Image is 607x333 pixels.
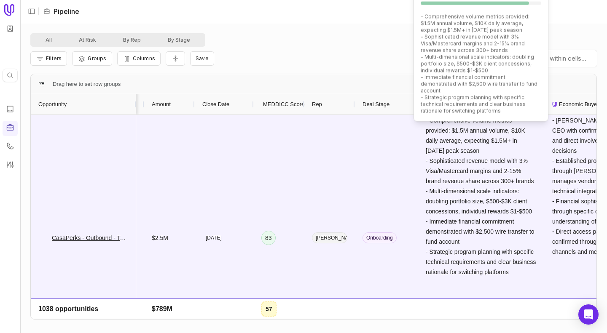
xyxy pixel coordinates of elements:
[263,99,304,109] span: MEDDICC Score
[46,55,62,61] span: Filters
[65,35,110,45] button: At Risk
[52,233,129,243] a: CasaPerks - Outbound - Target Account
[110,35,154,45] button: By Rep
[117,51,161,66] button: Columns
[152,233,168,243] span: $2.5M
[312,99,322,109] span: Rep
[363,232,397,243] span: Onboarding
[196,55,209,61] span: Save
[202,99,229,109] span: Close Date
[30,51,67,66] button: Filter Pipeline
[4,22,16,35] button: Workspace
[43,6,79,16] li: Pipeline
[72,51,112,66] button: Group Pipeline
[559,99,599,109] span: Economic Buyer
[154,35,204,45] button: By Stage
[363,99,389,109] span: Deal Stage
[152,99,171,109] span: Amount
[578,304,599,325] div: Open Intercom Messenger
[190,51,214,66] button: Create a new saved view
[38,99,67,109] span: Opportunity
[32,35,65,45] button: All
[53,79,121,89] div: Row Groups
[261,94,297,115] div: MEDDICC Score
[38,6,40,16] span: |
[166,51,185,66] button: Collapse all rows
[133,55,155,61] span: Columns
[261,231,276,245] div: 83
[53,79,121,89] span: Drag here to set row groups
[88,55,106,61] span: Groups
[206,234,222,241] time: [DATE]
[312,232,347,243] span: [PERSON_NAME]
[421,13,541,115] div: - Comprehensive volume metrics provided: $1.5M annual volume, $10K daily average, expecting $1.5M...
[25,5,38,18] button: Expand sidebar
